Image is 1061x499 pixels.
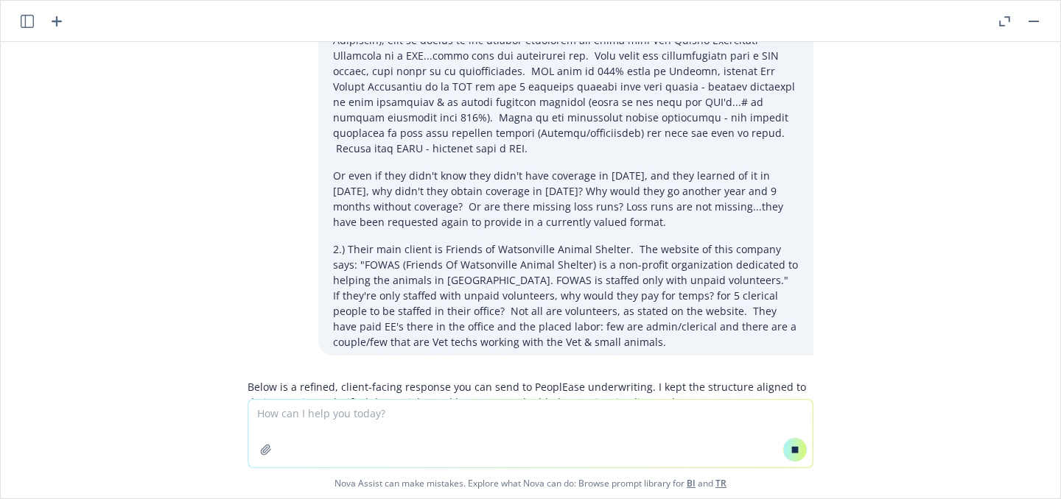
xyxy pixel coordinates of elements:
p: Or even if they didn't know they didn't have coverage in [DATE], and they learned of it in [DATE]... [333,168,799,230]
p: Below is a refined, client‑facing response you can send to PeoplEase underwriting. I kept the str... [248,379,813,425]
p: 2.) Their main client is Friends of Watsonville Animal Shelter. The website of this company says:... [333,241,799,350]
span: Nova Assist can make mistakes. Explore what Nova can do: Browse prompt library for and [7,468,1054,498]
a: TR [715,477,726,489]
a: BI [687,477,696,489]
